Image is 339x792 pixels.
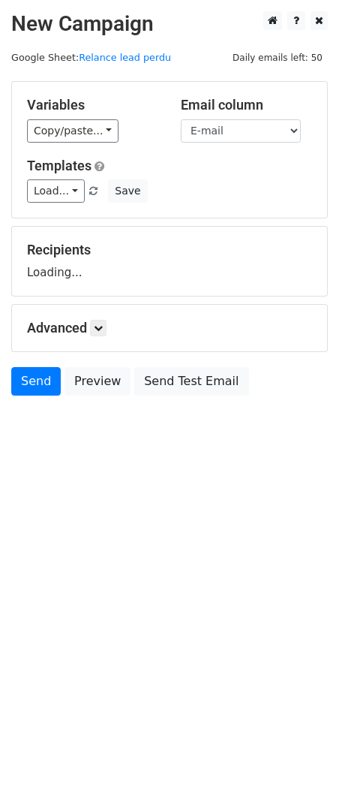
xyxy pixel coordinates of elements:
h5: Recipients [27,242,312,258]
h5: Variables [27,97,158,113]
a: Load... [27,179,85,203]
h2: New Campaign [11,11,328,37]
h5: Advanced [27,320,312,336]
a: Send Test Email [134,367,248,396]
span: Daily emails left: 50 [227,50,328,66]
div: Loading... [27,242,312,281]
button: Save [108,179,147,203]
small: Google Sheet: [11,52,171,63]
a: Copy/paste... [27,119,118,143]
a: Templates [27,158,91,173]
a: Preview [64,367,130,396]
a: Daily emails left: 50 [227,52,328,63]
a: Send [11,367,61,396]
a: Relance lead perdu [79,52,171,63]
h5: Email column [181,97,312,113]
